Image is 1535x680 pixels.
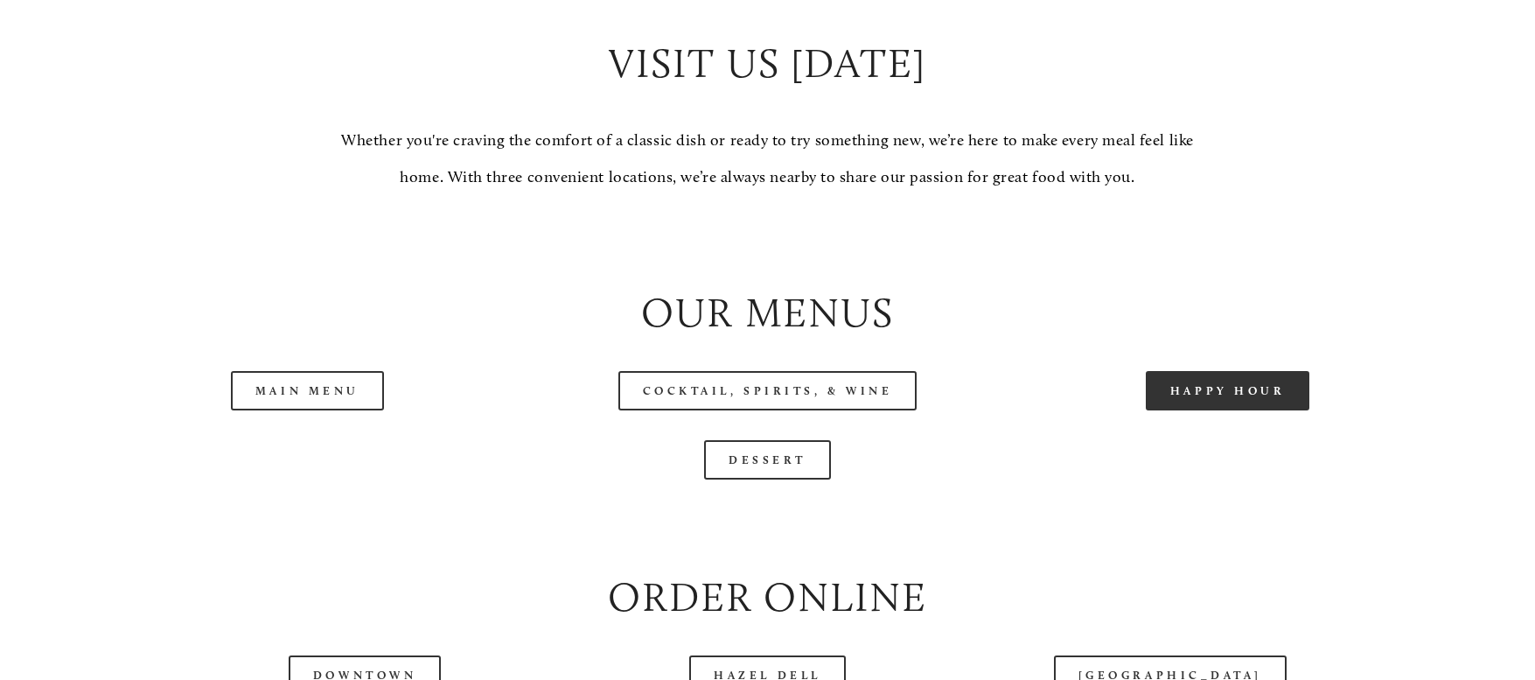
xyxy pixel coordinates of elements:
a: Dessert [704,440,831,480]
a: Cocktail, Spirits, & Wine [618,371,918,410]
a: Main Menu [231,371,384,410]
h2: Our Menus [92,284,1442,341]
p: Whether you're craving the comfort of a classic dish or ready to try something new, we’re here to... [322,123,1212,195]
h2: Order Online [92,569,1442,626]
a: Happy Hour [1146,371,1310,410]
